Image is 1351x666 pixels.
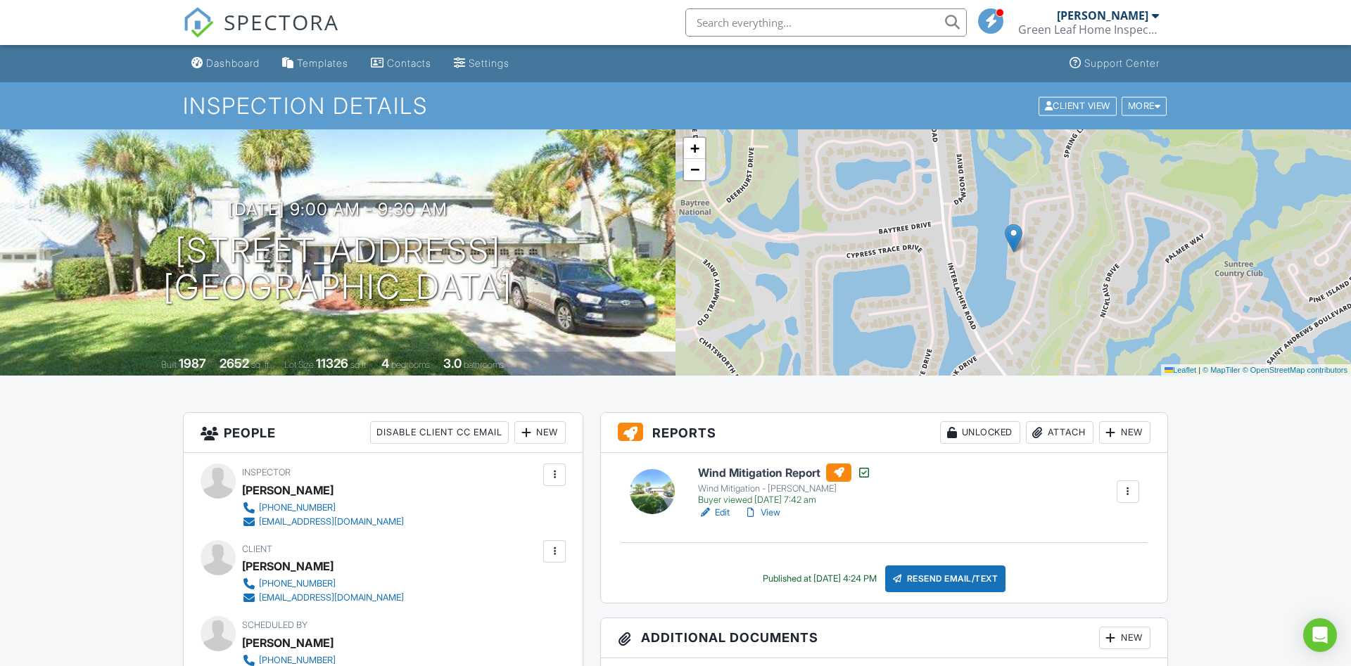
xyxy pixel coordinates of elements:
div: New [1099,421,1150,444]
a: Leaflet [1165,366,1196,374]
div: 2652 [220,356,249,371]
h3: [DATE] 9:00 am - 9:30 am [228,200,448,219]
a: View [744,506,780,520]
div: [EMAIL_ADDRESS][DOMAIN_NAME] [259,592,404,603]
div: New [514,421,566,444]
span: | [1198,366,1200,374]
div: [PHONE_NUMBER] [259,655,336,666]
a: Wind Mitigation Report Wind Mitigation - [PERSON_NAME] Buyer viewed [DATE] 7:42 am [698,463,871,506]
h3: Additional Documents [601,618,1167,658]
div: Resend Email/Text [885,565,1006,592]
a: SPECTORA [183,19,339,49]
a: Settings [448,51,515,77]
h1: Inspection Details [183,94,1168,118]
div: [PERSON_NAME] [242,556,334,577]
div: Unlocked [940,421,1020,444]
a: [PHONE_NUMBER] [242,501,404,515]
a: Zoom out [684,159,705,180]
span: − [690,160,699,178]
div: Dashboard [206,57,260,69]
span: bathrooms [464,359,504,370]
div: Open Intercom Messenger [1303,618,1337,652]
div: [PHONE_NUMBER] [259,502,336,513]
span: SPECTORA [224,7,339,37]
h6: Wind Mitigation Report [698,463,871,482]
span: Client [242,544,272,554]
a: Dashboard [186,51,265,77]
a: Edit [698,506,730,520]
a: Templates [277,51,354,77]
img: The Best Home Inspection Software - Spectora [183,7,214,38]
div: Client View [1039,96,1117,115]
div: [PERSON_NAME] [242,632,334,653]
a: Support Center [1064,51,1165,77]
div: Support Center [1084,57,1160,69]
h3: Reports [601,413,1167,453]
div: 4 [381,356,389,371]
span: sq. ft. [251,359,271,370]
div: Buyer viewed [DATE] 7:42 am [698,494,871,506]
a: Contacts [365,51,437,77]
div: Templates [297,57,348,69]
div: New [1099,627,1150,649]
div: 1987 [179,356,206,371]
div: Published at [DATE] 4:24 PM [763,573,877,584]
a: Zoom in [684,138,705,159]
div: [PHONE_NUMBER] [259,578,336,589]
div: [EMAIL_ADDRESS][DOMAIN_NAME] [259,516,404,527]
span: Scheduled By [242,620,307,630]
span: Built [161,359,177,370]
span: Lot Size [284,359,314,370]
div: Disable Client CC Email [370,421,509,444]
span: bedrooms [391,359,430,370]
span: Inspector [242,467,291,478]
div: Attach [1026,421,1093,444]
div: Green Leaf Home Inspections Inc. [1018,23,1159,37]
div: 3.0 [443,356,462,371]
div: More [1122,96,1167,115]
div: 11326 [316,356,348,371]
div: Contacts [387,57,431,69]
div: Wind Mitigation - [PERSON_NAME] [698,483,871,494]
img: Marker [1005,224,1022,252]
a: [EMAIL_ADDRESS][DOMAIN_NAME] [242,515,404,529]
span: + [690,139,699,157]
a: © MapTiler [1203,366,1241,374]
h1: [STREET_ADDRESS] [GEOGRAPHIC_DATA] [163,232,512,307]
h3: People [184,413,583,453]
div: [PERSON_NAME] [1057,8,1148,23]
div: [PERSON_NAME] [242,480,334,501]
span: sq.ft. [350,359,368,370]
a: [PHONE_NUMBER] [242,577,404,591]
a: © OpenStreetMap contributors [1243,366,1347,374]
a: Client View [1037,100,1120,110]
a: [EMAIL_ADDRESS][DOMAIN_NAME] [242,591,404,605]
input: Search everything... [685,8,967,37]
div: Settings [469,57,509,69]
